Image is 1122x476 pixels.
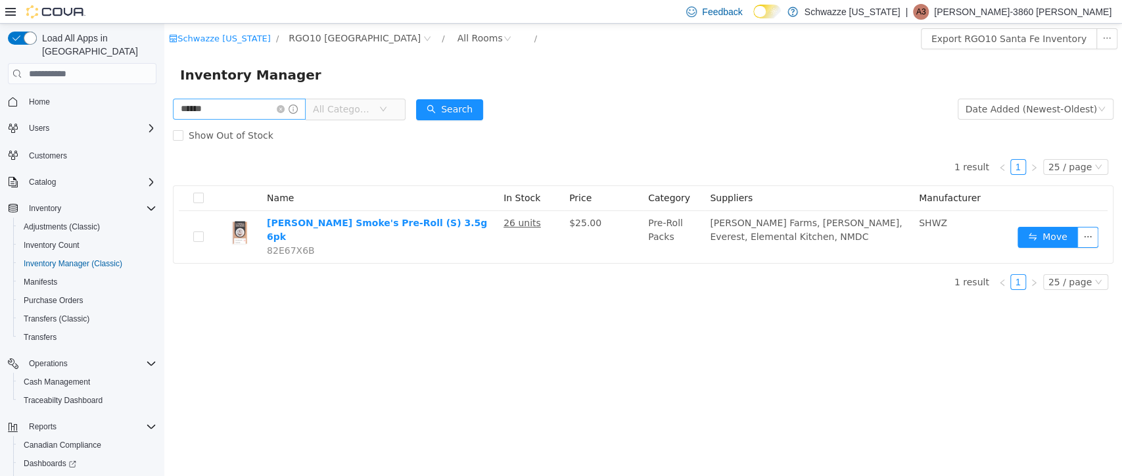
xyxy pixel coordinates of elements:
input: Dark Mode [753,5,781,18]
li: 1 [846,135,862,151]
button: Traceabilty Dashboard [13,391,162,410]
span: Traceabilty Dashboard [18,393,156,408]
li: 1 result [790,135,825,151]
p: | [905,4,908,20]
span: Catalog [24,174,156,190]
button: Customers [3,145,162,164]
button: Cash Management [13,373,162,391]
a: 1 [847,251,861,266]
i: icon: info-circle [124,81,133,90]
span: Canadian Compliance [24,440,101,450]
span: Transfers [24,332,57,343]
button: Operations [3,354,162,373]
button: Home [3,92,162,111]
span: Show Out of Stock [19,107,114,117]
span: Inventory Manager [16,41,165,62]
i: icon: right [866,140,874,148]
a: Transfers [18,329,62,345]
span: Inventory Manager (Classic) [18,256,156,272]
span: / [370,10,373,20]
button: Inventory Manager (Classic) [13,254,162,273]
a: Manifests [18,274,62,290]
span: Cash Management [24,377,90,387]
i: icon: down [933,82,941,91]
a: Inventory Manager (Classic) [18,256,128,272]
span: Catalog [29,177,56,187]
button: Transfers [13,328,162,346]
button: Users [24,120,55,136]
span: All Categories [149,79,208,92]
i: icon: down [930,139,938,149]
button: Transfers (Classic) [13,310,162,328]
span: Home [29,97,50,107]
span: Manifests [24,277,57,287]
a: icon: shopSchwazze [US_STATE] [5,10,106,20]
span: Feedback [702,5,742,18]
span: Operations [24,356,156,371]
span: Cash Management [18,374,156,390]
u: 26 units [339,194,377,204]
a: [PERSON_NAME] Smoke's Pre-Roll (S) 3.5g 6pk [103,194,323,218]
i: icon: down [930,254,938,264]
span: / [277,10,280,20]
a: 1 [847,136,861,151]
p: Schwazze [US_STATE] [805,4,900,20]
span: / [112,10,114,20]
span: Transfers (Classic) [18,311,156,327]
button: Reports [3,417,162,436]
span: Name [103,169,129,179]
button: Inventory [3,199,162,218]
li: 1 result [790,250,825,266]
i: icon: left [834,255,842,263]
button: Canadian Compliance [13,436,162,454]
a: Transfers (Classic) [18,311,95,327]
span: Users [24,120,156,136]
span: Dashboards [24,458,76,469]
span: Category [484,169,526,179]
span: Load All Apps in [GEOGRAPHIC_DATA] [37,32,156,58]
span: Adjustments (Classic) [24,222,100,232]
img: Cova [26,5,85,18]
li: Next Page [862,250,877,266]
a: Customers [24,148,72,164]
button: Operations [24,356,73,371]
span: Inventory [29,203,61,214]
div: All Rooms [293,5,339,24]
span: SHWZ [755,194,783,204]
span: Users [29,123,49,133]
span: 82E67X6B [103,222,151,232]
i: icon: close-circle [112,82,120,89]
span: Inventory Count [18,237,156,253]
button: Reports [24,419,62,435]
a: Home [24,94,55,110]
p: [PERSON_NAME]-3860 [PERSON_NAME] [934,4,1111,20]
div: Date Added (Newest-Oldest) [801,76,933,95]
button: icon: ellipsis [913,203,934,224]
a: Dashboards [18,456,82,471]
span: Transfers [18,329,156,345]
li: Previous Page [830,135,846,151]
a: Traceabilty Dashboard [18,393,108,408]
button: Inventory Count [13,236,162,254]
button: icon: ellipsis [932,5,953,26]
span: Inventory [24,201,156,216]
button: icon: searchSearch [252,76,319,97]
img: Lowell Smoke's Pre-Roll (S) 3.5g 6pk hero shot [59,193,92,226]
span: RGO10 Santa Fe [124,7,256,22]
i: icon: left [834,140,842,148]
a: Dashboards [13,454,162,473]
span: $25.00 [405,194,437,204]
span: Inventory Manager (Classic) [24,258,122,269]
button: Catalog [3,173,162,191]
td: Pre-Roll Packs [479,187,540,239]
span: Purchase Orders [18,293,156,308]
a: Purchase Orders [18,293,89,308]
i: icon: right [866,255,874,263]
button: icon: swapMove [853,203,914,224]
span: Reports [29,421,57,432]
span: Dashboards [18,456,156,471]
span: A3 [916,4,926,20]
div: 25 / page [884,251,927,266]
span: Dark Mode [753,18,754,19]
span: Suppliers [546,169,588,179]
